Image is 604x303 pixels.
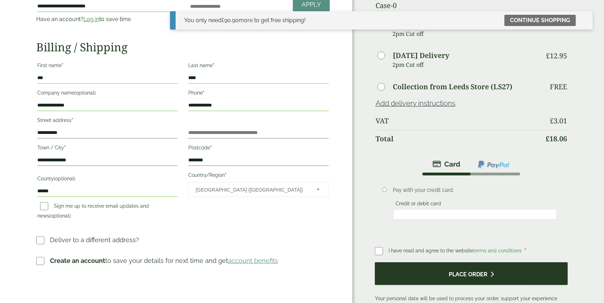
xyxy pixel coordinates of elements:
[36,15,179,24] p: Have an account? to save time
[550,116,554,125] span: £
[376,130,541,147] th: Total
[393,83,512,90] label: Collection from Leeds Store (LS27)
[221,17,224,24] span: £
[393,201,444,208] label: Credit or debit card
[188,60,329,72] label: Last name
[50,235,139,245] p: Deliver to a different address?
[213,63,214,68] abbr: required
[50,257,105,264] strong: Create an account
[376,99,455,108] a: Add delivery instructions
[37,60,178,72] label: First name
[524,248,526,253] abbr: required
[37,174,178,186] label: County
[221,17,239,24] span: 90.90
[393,186,557,194] p: Pay with your credit card.
[477,160,510,169] img: ppcp-gateway.png
[473,248,522,253] a: terms and conditions
[546,134,567,143] bdi: 18.06
[546,51,550,60] span: £
[188,88,329,100] label: Phone
[196,182,307,197] span: United Kingdom (UK)
[376,112,541,129] th: VAT
[71,117,73,123] abbr: required
[375,262,568,285] button: Place order
[546,51,567,60] bdi: 12.95
[184,16,306,25] div: You only need more to get free shipping!
[504,15,576,26] a: Continue shopping
[54,176,75,181] span: (optional)
[228,257,278,264] a: account benefits
[50,256,278,265] p: to save your details for next time and get
[74,90,96,96] span: (optional)
[37,143,178,155] label: Town / City
[225,172,227,178] abbr: required
[83,16,99,22] a: Log in
[389,248,523,253] span: I have read and agree to the website
[550,116,567,125] bdi: 3.01
[37,88,178,100] label: Company name
[433,160,460,168] img: stripe.png
[37,203,149,221] label: Sign me up to receive email updates and news
[40,202,48,210] input: Sign me up to receive email updates and news(optional)
[188,143,329,155] label: Postcode
[188,182,329,197] span: Country/Region
[546,134,549,143] span: £
[36,40,330,54] h2: Billing / Shipping
[203,90,205,96] abbr: required
[302,1,321,8] span: Apply
[550,83,567,91] p: Free
[37,115,178,127] label: Street address
[392,59,541,70] p: 2pm Cut off
[64,145,66,150] abbr: required
[395,211,555,218] iframe: Secure card payment input frame
[393,52,449,59] label: [DATE] Delivery
[188,170,329,182] label: Country/Region
[62,63,63,68] abbr: required
[49,213,71,219] span: (optional)
[210,145,212,150] abbr: required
